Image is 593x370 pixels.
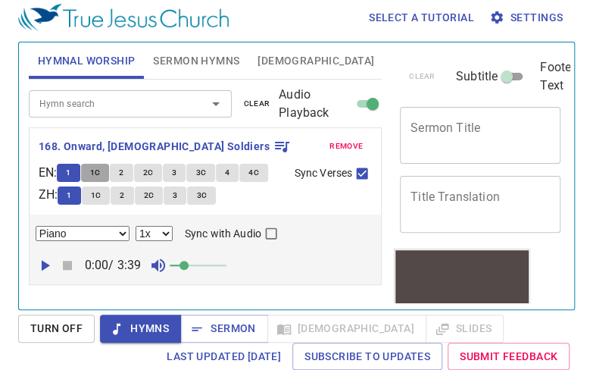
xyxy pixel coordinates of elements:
[66,166,70,180] span: 1
[58,187,80,205] button: 1
[38,52,136,71] span: Hymnal Worship
[153,52,239,71] span: Sermon Hymns
[39,137,291,156] button: 168. Onward, [DEMOGRAPHIC_DATA] Soldiers
[456,67,498,86] span: Subtitle
[394,249,530,359] iframe: from-child
[30,319,83,338] span: Turn Off
[144,189,154,202] span: 2C
[39,137,270,156] b: 168. Onward, [DEMOGRAPHIC_DATA] Soldiers
[67,189,71,202] span: 1
[540,58,575,95] span: Footer Text
[110,164,133,182] button: 2
[216,164,239,182] button: 4
[79,256,148,274] p: 0:00 / 3:39
[111,187,133,205] button: 2
[369,8,474,27] span: Select a tutorial
[196,189,207,202] span: 3C
[295,165,352,181] span: Sync Verses
[235,95,279,113] button: clear
[192,319,255,338] span: Sermon
[164,187,186,205] button: 3
[185,226,261,242] span: Sync with Audio
[248,166,259,180] span: 4C
[279,86,351,122] span: Audio Playback
[163,164,186,182] button: 3
[135,187,164,205] button: 2C
[82,187,111,205] button: 1C
[173,189,177,202] span: 3
[486,4,569,32] button: Settings
[18,315,95,343] button: Turn Off
[304,347,430,366] span: Subscribe to Updates
[205,93,226,114] button: Open
[36,226,130,241] select: Select Track
[187,187,216,205] button: 3C
[320,137,372,155] button: remove
[195,166,206,180] span: 3C
[167,347,281,366] span: Last updated [DATE]
[91,189,101,202] span: 1C
[18,4,229,31] img: True Jesus Church
[239,164,268,182] button: 4C
[81,164,110,182] button: 1C
[39,164,57,182] p: EN :
[172,166,176,180] span: 3
[180,315,267,343] button: Sermon
[186,164,215,182] button: 3C
[39,186,58,204] p: ZH :
[460,347,557,366] span: Submit Feedback
[225,166,229,180] span: 4
[57,164,80,182] button: 1
[134,164,163,182] button: 2C
[112,319,169,338] span: Hymns
[244,97,270,111] span: clear
[119,166,123,180] span: 2
[363,4,480,32] button: Select a tutorial
[90,166,101,180] span: 1C
[257,52,374,71] span: [DEMOGRAPHIC_DATA]
[120,189,124,202] span: 2
[100,315,181,343] button: Hymns
[143,166,154,180] span: 2C
[329,140,363,153] span: remove
[492,8,563,27] span: Settings
[136,226,173,241] select: Playback Rate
